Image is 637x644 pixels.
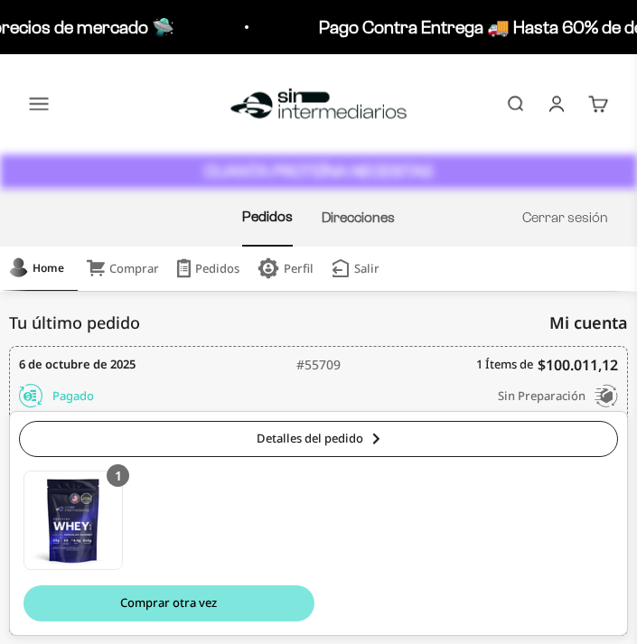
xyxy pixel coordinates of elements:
div: #55709 [216,347,422,383]
a: Direcciones [322,210,395,225]
a: Pedidos [242,209,293,224]
button: Salir [323,247,389,291]
div: Pagado [10,383,319,410]
div: Perfil [248,247,323,291]
div: 1 Ítems de [421,347,627,383]
strong: CUANTA PROTEÍNA NECESITAS [204,162,433,181]
a: Comprar [78,247,168,291]
img: Translation missing: es.Proteína Whey - Chocolate - Chocolate / 2 libras (910g) [24,471,122,569]
div: Home [9,254,64,283]
a: Cerrar sesión [522,210,608,225]
div: 1 [107,464,129,487]
button: Comprar otra vez [23,585,314,621]
span: Comprar otra vez [120,597,217,609]
b: $100.011,12 [538,354,618,376]
a: Detalles del pedido [19,421,618,457]
div: Sin preparación [319,383,628,410]
time: 6 de octubre de 2025 [19,356,136,374]
div: Pedidos [168,247,248,291]
a: Proteína Whey - Chocolate - Chocolate / 2 libras (910g) [23,471,123,570]
span: Tu último pedido [9,311,140,335]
